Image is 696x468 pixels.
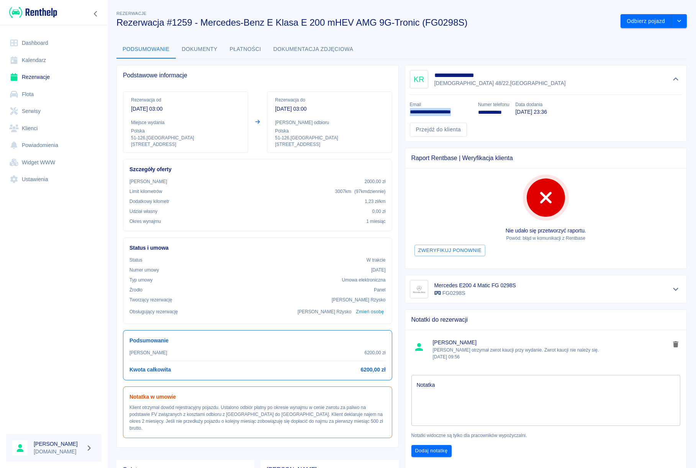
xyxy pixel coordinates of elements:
[129,404,386,432] p: Klient otrzymał dowód rejestracyjny pojazdu. Ustalono odbiór płatny po okresie wynajmu w cenie zw...
[129,296,172,303] p: Tworzący rezerwację
[516,101,547,108] p: Data dodania
[131,128,240,134] p: Polska
[6,154,102,171] a: Widget WWW
[366,218,385,225] p: 1 miesiąc
[131,105,240,113] p: [DATE] 03:00
[367,257,386,263] p: W trakcie
[342,277,386,283] p: Umowa elektroniczna
[129,393,386,401] h6: Notatka w umowie
[478,101,509,108] p: Numer telefonu
[275,128,384,134] p: Polska
[116,11,146,16] span: Rezerwacje
[275,105,384,113] p: [DATE] 03:00
[275,134,384,141] p: 51-126 , [GEOGRAPHIC_DATA]
[361,366,386,374] h6: 6200,00 zł
[131,134,240,141] p: 51-126 , [GEOGRAPHIC_DATA]
[34,448,83,456] p: [DOMAIN_NAME]
[129,267,159,273] p: Numer umowy
[129,349,167,356] p: [PERSON_NAME]
[6,34,102,52] a: Dashboard
[275,97,384,103] p: Rezerwacja do
[131,119,240,126] p: Miejsce wydania
[434,289,516,297] p: FG0298S
[410,101,472,108] p: Email
[371,267,386,273] p: [DATE]
[335,188,386,195] p: 3007 km
[374,286,386,293] p: Panel
[6,86,102,103] a: Flota
[365,198,385,205] p: 1,23 zł /km
[131,97,240,103] p: Rezerwacja od
[411,154,681,162] span: Raport Rentbase | Weryfikacja klienta
[411,445,452,457] button: Dodaj notatkę
[434,281,516,289] h6: Mercedes E200 4 Matic FG 0298S
[434,79,566,87] p: [DEMOGRAPHIC_DATA] 48/22 , [GEOGRAPHIC_DATA]
[365,349,386,356] p: 6200,00 zł
[90,9,102,19] button: Zwiń nawigację
[354,306,385,317] button: Zmień osobę
[129,198,169,205] p: Dodatkowy kilometr
[332,296,386,303] p: [PERSON_NAME] Rżysko
[176,40,224,59] button: Dokumenty
[129,308,178,315] p: Obsługujący rezerwację
[129,366,171,374] h6: Kwota całkowita
[414,245,486,257] button: Zweryfikuj ponownie
[129,277,152,283] p: Typ umowy
[129,178,167,185] p: [PERSON_NAME]
[131,141,240,148] p: [STREET_ADDRESS]
[9,6,57,19] img: Renthelp logo
[670,284,682,295] button: Pokaż szczegóły
[129,337,386,345] h6: Podsumowanie
[410,123,467,137] a: Przejdź do klienta
[411,432,681,439] p: Notatki widoczne są tylko dla pracowników wypożyczalni.
[6,52,102,69] a: Kalendarz
[671,14,687,28] button: drop-down
[433,347,670,360] p: [PERSON_NAME] otrzymał zwrot kaucji przy wydanie. Zwrot kaucji nie należy się.
[224,40,267,59] button: Płatności
[411,316,681,324] span: Notatki do rezerwacji
[670,339,681,349] button: delete note
[116,17,614,28] h3: Rezerwacja #1259 - Mercedes-Benz E Klasa E 200 mHEV AMG 9G-Tronic (FG0298S)
[411,235,681,242] p: Powód: błąd w komunikacji z Rentbase
[433,339,670,347] span: [PERSON_NAME]
[516,108,547,116] p: [DATE] 23:36
[275,119,384,126] p: [PERSON_NAME] odbioru
[129,257,142,263] p: Status
[6,137,102,154] a: Powiadomienia
[6,120,102,137] a: Klienci
[433,353,670,360] p: [DATE] 09:56
[129,286,142,293] p: Żrodło
[6,69,102,86] a: Rezerwacje
[129,208,157,215] p: Udział własny
[129,165,386,173] h6: Szczegóły oferty
[372,208,385,215] p: 0,00 zł
[670,74,682,85] button: Ukryj szczegóły
[116,40,176,59] button: Podsumowanie
[34,440,83,448] h6: [PERSON_NAME]
[123,72,392,79] span: Podstawowe informacje
[410,70,428,88] div: KR
[275,141,384,148] p: [STREET_ADDRESS]
[129,188,162,195] p: Limit kilometrów
[129,218,161,225] p: Okres wynajmu
[354,189,386,194] span: ( 97 km dziennie )
[267,40,360,59] button: Dokumentacja zdjęciowa
[298,308,352,315] p: [PERSON_NAME] Rżysko
[6,6,57,19] a: Renthelp logo
[129,244,386,252] h6: Status i umowa
[621,14,671,28] button: Odbierz pojazd
[6,171,102,188] a: Ustawienia
[411,227,681,235] p: Nie udało się przetworzyć raportu.
[6,103,102,120] a: Serwisy
[411,281,427,297] img: Image
[365,178,386,185] p: 2000,00 zł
